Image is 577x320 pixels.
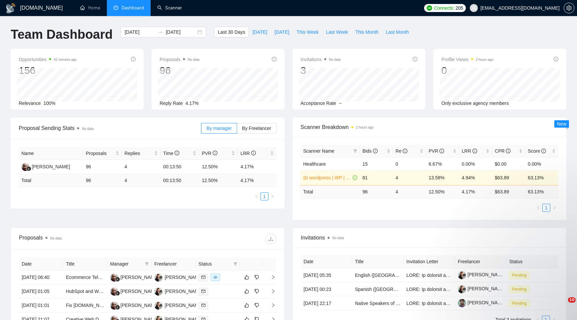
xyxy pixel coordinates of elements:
[355,301,547,306] a: Native Speakers of Russian – Talent Bench for Future Managed Services Recording Projects
[115,277,120,282] img: gigradar-bm.png
[352,27,382,37] button: This Month
[352,146,359,156] span: filter
[458,300,506,305] span: [PERSON_NAME]
[404,255,455,268] th: Invitation Letter
[252,192,260,200] li: Previous Page
[238,174,276,187] td: 4.17 %
[166,28,196,36] input: End date
[373,149,378,153] span: info-circle
[21,164,70,169] a: NM[PERSON_NAME]
[122,174,161,187] td: 4
[19,124,201,132] span: Proposal Sending Stats
[240,151,256,156] span: LRR
[253,301,261,309] button: dislike
[329,58,341,61] span: No data
[476,58,494,61] time: 2 hours ago
[271,27,293,37] button: [DATE]
[154,288,203,294] a: OS[PERSON_NAME]
[83,174,122,187] td: 96
[272,57,276,61] span: info-circle
[301,296,352,310] td: [DATE] 22:17
[268,192,276,200] li: Next Page
[125,28,155,36] input: Start date
[213,275,217,279] span: eye
[154,287,163,296] img: OS
[458,299,466,307] img: c12uAqexVi7--WoohAs3kjgXwElg8hNsoE55R3aH5UYBkN1wR5PHdtzSB2vsG6HsyR
[265,289,275,294] span: right
[301,268,352,282] td: [DATE] 05:35
[506,149,511,153] span: info-circle
[427,5,432,11] img: upwork-logo.png
[254,194,258,198] span: left
[426,170,459,185] td: 13.58%
[274,28,289,36] span: [DATE]
[353,175,357,180] span: check-circle
[243,287,251,295] button: like
[163,151,179,156] span: Time
[125,150,153,157] span: Replies
[301,185,360,198] td: Total
[266,236,276,242] span: download
[165,274,203,281] div: [PERSON_NAME]
[19,64,77,77] div: 156
[19,299,63,313] td: [DATE] 01:01
[19,174,83,187] td: Total
[160,101,183,106] span: Reply Rate
[154,273,163,282] img: OS
[115,291,120,296] img: gigradar-bm.png
[154,274,203,280] a: OS[PERSON_NAME]
[471,6,476,10] span: user
[19,147,83,160] th: Name
[199,160,238,174] td: 12.50%
[110,302,159,308] a: NM[PERSON_NAME]
[157,5,182,11] a: searchScanner
[185,101,199,106] span: 4.17%
[303,175,308,180] span: crown
[54,58,76,61] time: 42 minutes ago
[19,285,63,299] td: [DATE] 01:05
[360,157,393,170] td: 15
[356,126,374,129] time: 2 hours ago
[301,64,341,77] div: 3
[352,255,404,268] th: Title
[43,101,55,106] span: 100%
[154,302,203,308] a: OS[PERSON_NAME]
[352,268,404,282] td: English (UK) Voice Actors Needed for Fictional Character Recording
[261,193,268,200] a: 1
[301,282,352,296] td: [DATE] 00:23
[301,255,352,268] th: Date
[165,288,203,295] div: [PERSON_NAME]
[268,192,276,200] button: right
[393,157,426,170] td: 0
[5,3,16,14] img: logo
[122,147,161,160] th: Replies
[152,258,196,271] th: Freelancer
[232,259,239,269] span: filter
[131,57,136,61] span: info-circle
[265,275,275,280] span: right
[355,287,540,292] a: Spanish ([GEOGRAPHIC_DATA]) Voice Actors Needed for Fictional Character Recording
[160,55,199,63] span: Proposals
[66,303,111,308] a: Fix [DOMAIN_NAME]
[492,157,525,170] td: $0.00
[82,127,93,131] span: No data
[355,28,378,36] span: This Month
[83,160,122,174] td: 96
[363,148,378,154] span: Bids
[360,170,393,185] td: 81
[396,148,408,154] span: Re
[434,4,454,12] span: Connects:
[326,28,348,36] span: Last Week
[426,185,459,198] td: 12.50 %
[122,5,144,11] span: Dashboard
[201,289,205,293] span: mail
[19,101,41,106] span: Relevance
[63,271,107,285] td: Ecommerce Telemedicine Platform (Think Hims.com)
[301,55,341,63] span: Invitations
[352,296,404,310] td: Native Speakers of Russian – Talent Bench for Future Managed Services Recording Projects
[564,5,574,11] span: setting
[252,28,267,36] span: [DATE]
[265,233,276,244] button: download
[353,149,357,153] span: filter
[199,260,231,268] span: Status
